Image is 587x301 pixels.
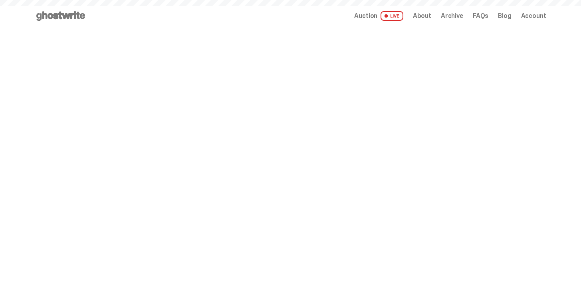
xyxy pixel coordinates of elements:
[381,11,403,21] span: LIVE
[521,13,546,19] a: Account
[498,13,511,19] a: Blog
[354,11,403,21] a: Auction LIVE
[473,13,488,19] a: FAQs
[413,13,431,19] a: About
[441,13,463,19] a: Archive
[354,13,377,19] span: Auction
